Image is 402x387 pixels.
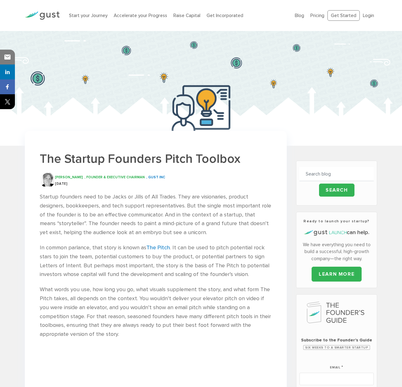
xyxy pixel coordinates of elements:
input: Search [319,184,354,197]
a: Get Incorporated [207,13,243,18]
a: Blog [295,13,304,18]
h3: Ready to launch your startup? [299,218,374,224]
a: Get Started [327,10,360,21]
span: , Gust Inc [146,175,165,179]
span: Six Weeks to a Smarter Startup [303,345,370,350]
p: What words you use, how long you go, what visuals supplement the story, and what form The Pitch t... [40,285,272,339]
span: [DATE] [55,182,67,186]
input: Search blog [299,167,374,181]
span: [PERSON_NAME] [55,175,83,179]
a: Accelerate your Progress [114,13,167,18]
a: Raise Capital [173,13,200,18]
p: In common parlance, that story is known as . It can be used to pitch potential rock stars to join... [40,243,272,279]
p: Startup founders need to be Jacks or Jills of All Trades. They are visionaries, product designers... [40,193,272,237]
h4: can help. [299,229,374,237]
a: Start your Journey [69,13,107,18]
label: Email [330,358,343,370]
span: , Founder & Executive Chairman [85,175,145,179]
span: Subscribe to the Founder's Guide [299,337,374,343]
a: Pricing [310,13,324,18]
a: The Pitch [146,244,170,251]
h1: The Startup Founders Pitch Toolbox [40,151,272,167]
a: LEARN MORE [312,267,362,282]
p: We have everything you need to build a successful, high-growth company—the right way. [299,241,374,262]
img: David S. Rose [40,172,55,188]
a: Login [363,13,374,18]
img: Gust Logo [25,11,60,20]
